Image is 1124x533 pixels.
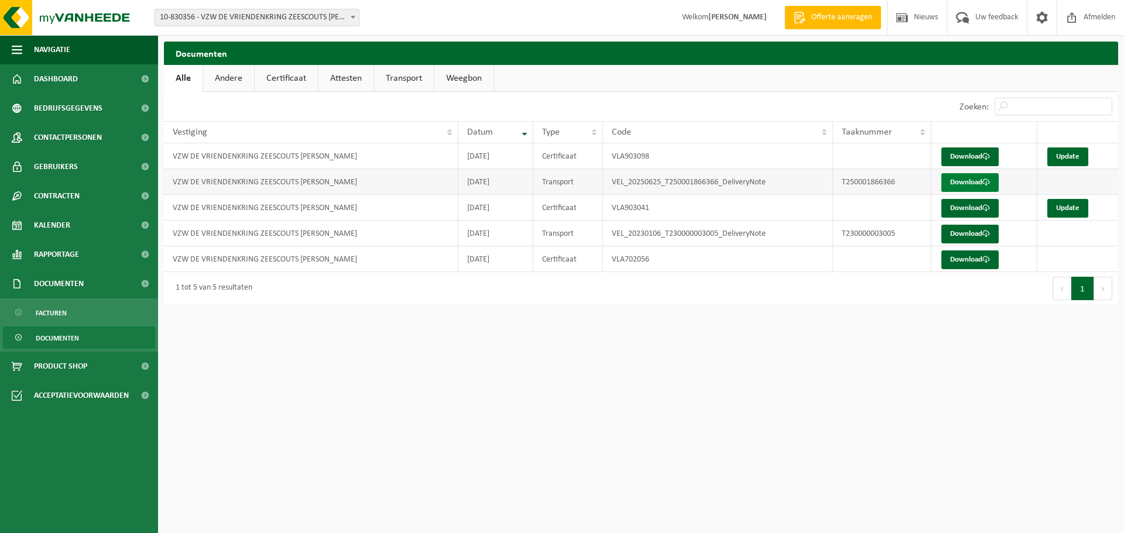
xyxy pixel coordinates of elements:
a: Download [941,199,999,218]
td: VZW DE VRIENDENKRING ZEESCOUTS [PERSON_NAME] [164,143,458,169]
td: Certificaat [533,195,603,221]
span: Offerte aanvragen [808,12,875,23]
td: VLA903041 [603,195,833,221]
td: Transport [533,169,603,195]
a: Certificaat [255,65,318,92]
a: Attesten [318,65,373,92]
a: Weegbon [434,65,494,92]
td: T250001866366 [833,169,931,195]
h2: Documenten [164,42,1118,64]
a: Offerte aanvragen [784,6,881,29]
td: Certificaat [533,143,603,169]
td: VLA903098 [603,143,833,169]
span: Documenten [36,327,79,349]
span: Contracten [34,181,80,211]
td: VZW DE VRIENDENKRING ZEESCOUTS [PERSON_NAME] [164,221,458,246]
span: Rapportage [34,240,79,269]
a: Facturen [3,301,155,324]
span: Gebruikers [34,152,78,181]
a: Download [941,250,999,269]
td: VZW DE VRIENDENKRING ZEESCOUTS [PERSON_NAME] [164,246,458,272]
span: Documenten [34,269,84,298]
span: Taaknummer [842,128,892,137]
button: 1 [1071,277,1094,300]
td: [DATE] [458,195,533,221]
span: Kalender [34,211,70,240]
span: Bedrijfsgegevens [34,94,102,123]
a: Download [941,173,999,192]
a: Transport [374,65,434,92]
span: Facturen [36,302,67,324]
td: VEL_20230106_T230000003005_DeliveryNote [603,221,833,246]
span: 10-830356 - VZW DE VRIENDENKRING ZEESCOUTS JAN BART - HARELBEKE [155,9,359,26]
a: Alle [164,65,203,92]
a: Documenten [3,326,155,349]
span: Type [542,128,560,137]
td: VEL_20250625_T250001866366_DeliveryNote [603,169,833,195]
span: Acceptatievoorwaarden [34,381,129,410]
td: [DATE] [458,246,533,272]
a: Andere [203,65,254,92]
td: VLA702056 [603,246,833,272]
label: Zoeken: [959,102,989,112]
a: Download [941,147,999,166]
td: [DATE] [458,221,533,246]
td: [DATE] [458,143,533,169]
div: 1 tot 5 van 5 resultaten [170,278,252,299]
td: Transport [533,221,603,246]
span: Code [612,128,631,137]
span: Vestiging [173,128,207,137]
td: VZW DE VRIENDENKRING ZEESCOUTS [PERSON_NAME] [164,195,458,221]
a: Download [941,225,999,243]
button: Previous [1053,277,1071,300]
td: [DATE] [458,169,533,195]
td: VZW DE VRIENDENKRING ZEESCOUTS [PERSON_NAME] [164,169,458,195]
a: Update [1047,147,1088,166]
span: Datum [467,128,493,137]
a: Update [1047,199,1088,218]
button: Next [1094,277,1112,300]
td: Certificaat [533,246,603,272]
span: Product Shop [34,352,87,381]
strong: [PERSON_NAME] [708,13,767,22]
span: Dashboard [34,64,78,94]
span: Contactpersonen [34,123,102,152]
td: T230000003005 [833,221,931,246]
span: Navigatie [34,35,70,64]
